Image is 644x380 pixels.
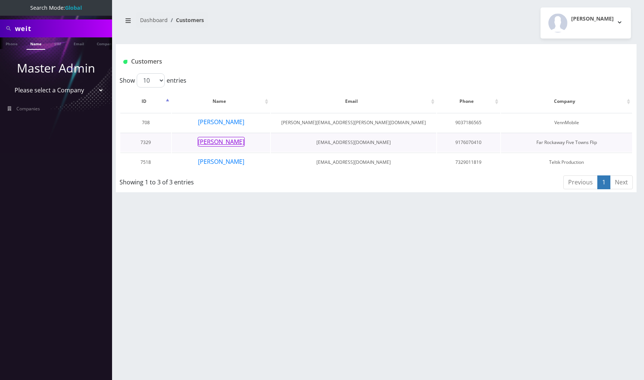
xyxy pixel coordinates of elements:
[15,21,110,36] input: Search All Companies
[198,117,245,127] button: [PERSON_NAME]
[271,153,436,172] td: [EMAIL_ADDRESS][DOMAIN_NAME]
[140,16,168,24] a: Dashboard
[541,7,631,39] button: [PERSON_NAME]
[597,175,610,189] a: 1
[30,4,82,11] span: Search Mode:
[271,113,436,132] td: [PERSON_NAME][EMAIL_ADDRESS][PERSON_NAME][DOMAIN_NAME]
[571,16,614,22] h2: [PERSON_NAME]
[2,37,21,49] a: Phone
[121,12,371,34] nav: breadcrumb
[93,37,118,49] a: Company
[437,153,501,172] td: 7329011819
[16,105,40,112] span: Companies
[501,113,632,132] td: VennMobile
[70,37,88,49] a: Email
[172,91,270,112] th: Name: activate to sort column ascending
[123,58,543,65] h1: Customers
[501,153,632,172] td: Teltik Production
[120,73,186,88] label: Show entries
[501,91,632,112] th: Company: activate to sort column ascending
[198,137,245,147] button: [PERSON_NAME]
[271,133,436,152] td: [EMAIL_ADDRESS][DOMAIN_NAME]
[437,113,501,132] td: 9037186565
[120,175,328,187] div: Showing 1 to 3 of 3 entries
[198,157,245,166] button: [PERSON_NAME]
[120,113,171,132] td: 708
[137,73,165,88] select: Showentries
[563,175,598,189] a: Previous
[120,153,171,172] td: 7518
[501,133,632,152] td: Far Rockaway Five Towns Flip
[65,4,82,11] strong: Global
[168,16,204,24] li: Customers
[27,37,45,50] a: Name
[610,175,633,189] a: Next
[437,91,501,112] th: Phone: activate to sort column ascending
[437,133,501,152] td: 9176070410
[271,91,436,112] th: Email: activate to sort column ascending
[120,133,171,152] td: 7329
[50,37,65,49] a: SIM
[120,91,171,112] th: ID: activate to sort column descending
